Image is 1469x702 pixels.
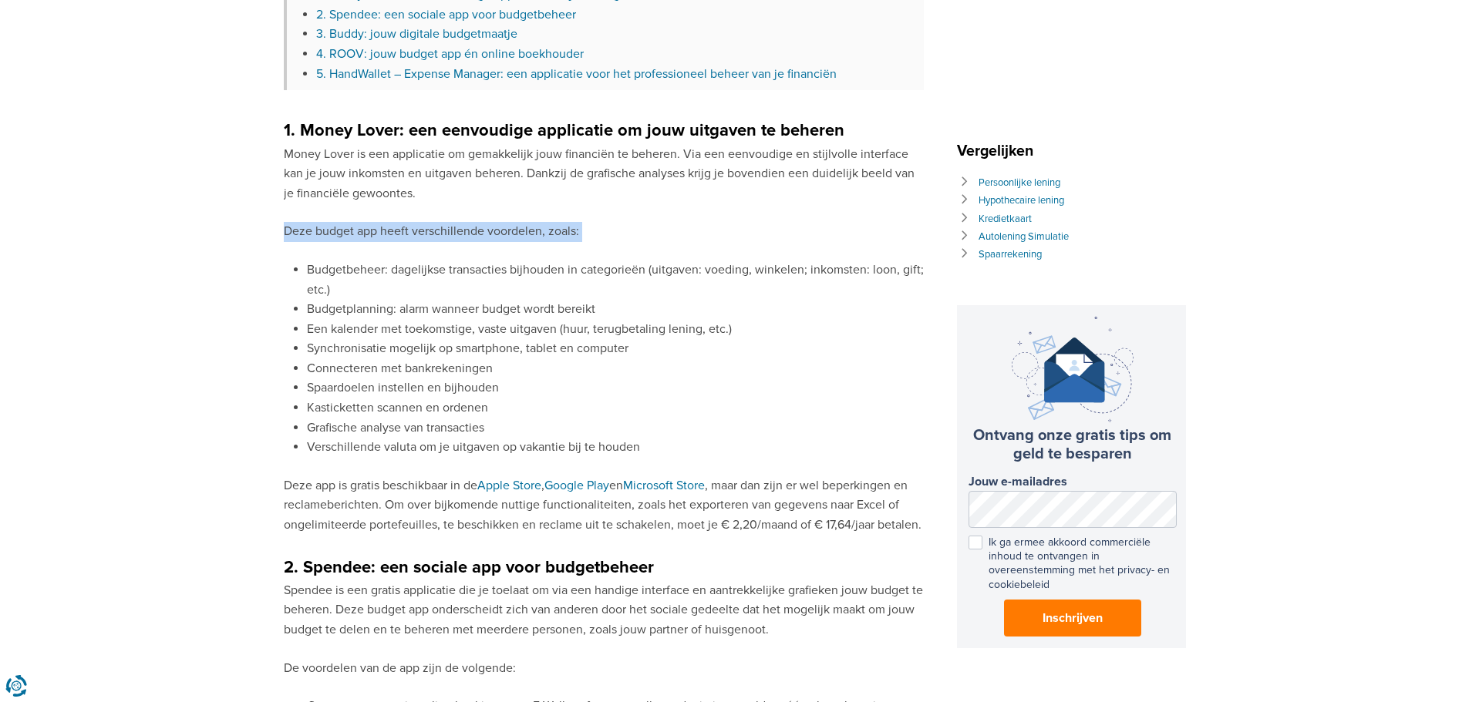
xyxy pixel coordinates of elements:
strong: 2. Spendee: een sociale app voor budgetbeheer [284,557,654,578]
li: Spaardoelen instellen en bijhouden [307,378,924,398]
p: Spendee is een gratis applicatie die je toelaat om via een handige interface en aantrekkelijke gr... [284,581,924,640]
a: 3. Buddy: jouw digitale budgetmaatje [316,26,517,42]
p: Deze budget app heeft verschillende voordelen, zoals: [284,222,924,242]
a: 4. ROOV: jouw budget app én online boekhouder [316,46,584,62]
li: Budgetplanning: alarm wanneer budget wordt bereikt [307,300,924,320]
a: Persoonlijke lening [979,176,1060,189]
strong: 1. Money Lover: een eenvoudige applicatie om jouw uitgaven te beheren [284,120,844,141]
p: Money Lover is een applicatie om gemakkelijk jouw financiën te beheren. Via een eenvoudige en sti... [284,145,924,204]
li: Verschillende valuta om je uitgaven op vakantie bij te houden [307,438,924,458]
p: Deze app is gratis beschikbaar in de , en , maar dan zijn er wel beperkingen en reclameberichten.... [284,476,924,536]
a: Google Play [544,478,609,493]
a: 5. HandWallet – Expense Manager: een applicatie voor het professioneel beheer van je financiën [316,66,837,82]
a: Hypothecaire lening [979,194,1064,207]
img: newsletter [1012,317,1134,422]
a: Spaarrekening [979,248,1042,260]
li: Budgetbeheer: dagelijkse transacties bijhouden in categorieën (uitgaven: voeding, winkelen; inkom... [307,260,924,300]
li: Synchronisatie mogelijk op smartphone, tablet en computer [307,339,924,359]
a: 2. Spendee: een sociale app voor budgetbeheer [316,7,576,22]
span: Vergelijken [957,142,1041,160]
span: Inschrijven [1043,609,1103,627]
a: Autolening Simulatie [979,230,1069,243]
button: Inschrijven [1004,600,1141,637]
p: De voordelen van de app zijn de volgende: [284,659,924,679]
li: Grafische analyse van transacties [307,418,924,438]
label: Ik ga ermee akkoord commerciële inhoud te ontvangen in overeenstemming met het privacy- en cookie... [969,536,1177,592]
li: Kasticketten scannen en ordenen [307,398,924,418]
a: Kredietkaart [979,213,1032,225]
a: Microsoft Store [623,478,705,493]
a: Apple Store [477,478,541,493]
label: Jouw e-mailadres [969,475,1177,489]
iframe: fb:page Facebook Social Plugin [957,8,1188,108]
li: Een kalender met toekomstige, vaste uitgaven (huur, terugbetaling lening, etc.) [307,320,924,340]
li: Connecteren met bankrekeningen [307,359,924,379]
h3: Ontvang onze gratis tips om geld te besparen [969,426,1177,463]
